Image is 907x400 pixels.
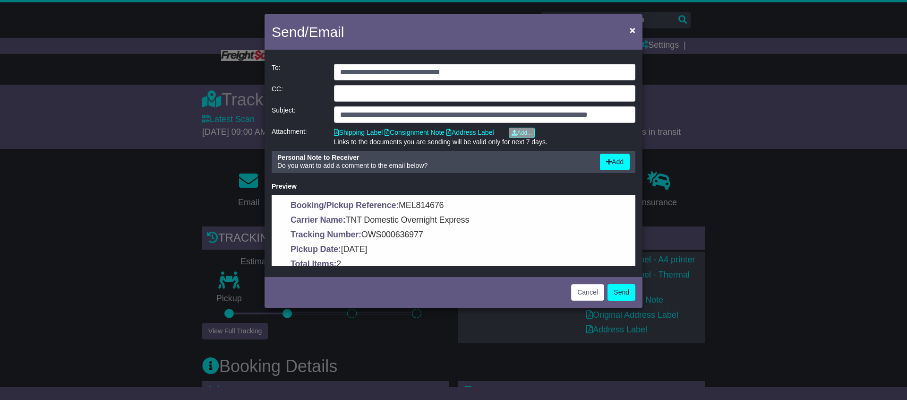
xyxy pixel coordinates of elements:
button: Add [600,154,630,170]
p: [DATE] [19,47,345,61]
strong: Pickup Date: [19,49,69,59]
strong: Carrier Name: [19,20,74,29]
div: Links to the documents you are sending will be valid only for next 7 days. [334,138,635,146]
p: 2 [19,62,345,75]
div: Attachment: [267,128,329,146]
strong: Booking/Pickup Reference: [19,5,127,15]
button: Cancel [571,284,604,301]
div: Personal Note to Receiver [277,154,590,162]
div: Do you want to add a comment to the email below? [273,154,595,170]
p: OWS000636977 [19,33,345,46]
h4: Send/Email [272,21,344,43]
a: Add... [509,128,535,138]
a: Consignment Note [385,129,445,136]
div: To: [267,64,329,80]
div: CC: [267,85,329,102]
button: Close [625,20,640,40]
strong: Total Items: [19,64,65,73]
a: Shipping Label [334,129,383,136]
div: Subject: [267,106,329,123]
strong: Tracking Number: [19,35,90,44]
span: × [630,25,635,35]
a: Address Label [446,129,494,136]
div: Preview [272,183,635,191]
button: Send [608,284,635,301]
p: TNT Domestic Overnight Express [19,18,345,31]
p: MEL814676 [19,3,345,17]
